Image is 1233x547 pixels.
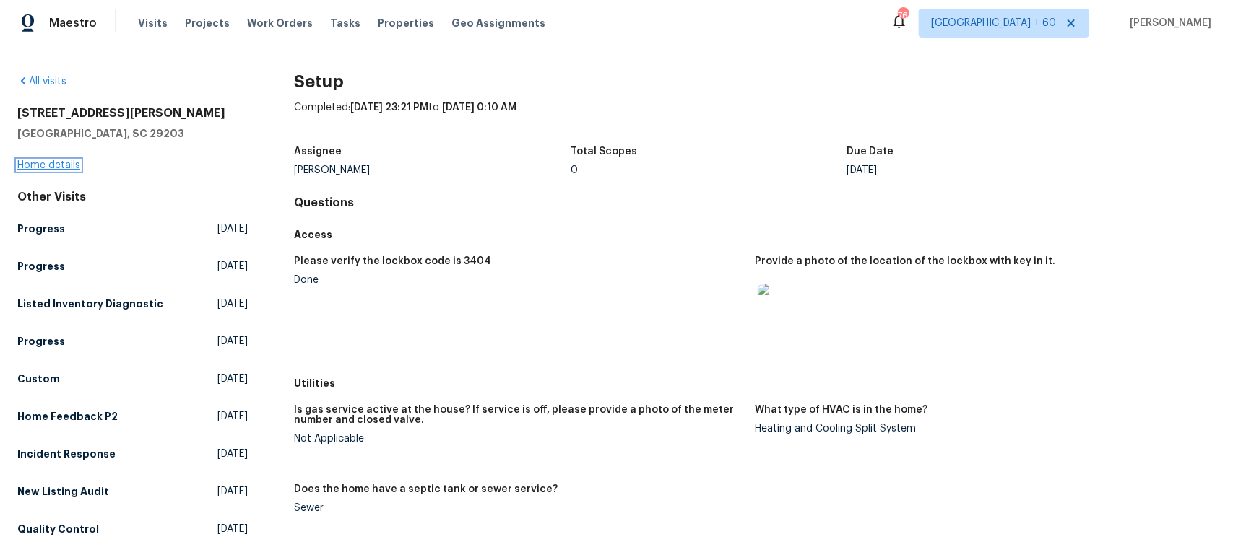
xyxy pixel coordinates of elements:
h5: Utilities [294,376,1216,390]
div: [DATE] [847,165,1124,175]
span: [DATE] [217,447,248,461]
span: Visits [138,16,168,30]
span: Properties [378,16,434,30]
div: Sewer [294,503,743,513]
div: Other Visits [17,190,248,204]
span: Work Orders [247,16,313,30]
span: Projects [185,16,230,30]
span: [DATE] [217,297,248,311]
h5: Access [294,227,1216,242]
h5: Home Feedback P2 [17,409,118,424]
h5: Provide a photo of the location of the lockbox with key in it. [755,256,1055,266]
a: New Listing Audit[DATE] [17,478,248,504]
h5: Total Scopes [571,146,637,157]
span: Geo Assignments [451,16,545,30]
h5: What type of HVAC is in the home? [755,405,927,415]
span: [DATE] [217,372,248,386]
h5: Listed Inventory Diagnostic [17,297,163,311]
div: Done [294,275,743,285]
h4: Questions [294,196,1216,210]
div: Not Applicable [294,434,743,444]
span: [DATE] [217,522,248,536]
span: [PERSON_NAME] [1124,16,1211,30]
span: [DATE] [217,334,248,349]
a: Progress[DATE] [17,253,248,279]
a: Listed Inventory Diagnostic[DATE] [17,291,248,317]
h5: Progress [17,334,65,349]
a: Custom[DATE] [17,366,248,392]
div: 766 [898,9,908,23]
a: Home Feedback P2[DATE] [17,403,248,429]
h5: Incident Response [17,447,116,461]
a: Quality Control[DATE] [17,516,248,542]
h5: Assignee [294,146,342,157]
div: Heating and Cooling Split System [755,424,1204,434]
h5: Custom [17,372,60,386]
h5: Progress [17,222,65,236]
h5: Progress [17,259,65,273]
a: Progress[DATE] [17,216,248,242]
a: Progress[DATE] [17,328,248,354]
h5: Due Date [847,146,894,157]
a: Incident Response[DATE] [17,441,248,467]
a: All visits [17,76,66,87]
div: Completed: to [294,100,1216,138]
h5: Quality Control [17,522,99,536]
div: [PERSON_NAME] [294,165,571,175]
h5: [GEOGRAPHIC_DATA], SC 29203 [17,126,248,141]
span: [DATE] 23:21 PM [350,102,428,113]
h5: Please verify the lockbox code is 3404 [294,256,491,266]
span: [DATE] [217,222,248,236]
div: 0 [571,165,847,175]
span: [DATE] [217,484,248,499]
span: [DATE] [217,409,248,424]
span: Maestro [49,16,97,30]
h5: New Listing Audit [17,484,109,499]
span: Tasks [330,18,360,28]
h5: Is gas service active at the house? If service is off, please provide a photo of the meter number... [294,405,743,425]
h2: [STREET_ADDRESS][PERSON_NAME] [17,106,248,121]
span: [DATE] [217,259,248,273]
h2: Setup [294,74,1216,89]
span: [GEOGRAPHIC_DATA] + 60 [931,16,1056,30]
h5: Does the home have a septic tank or sewer service? [294,484,558,494]
span: [DATE] 0:10 AM [442,102,516,113]
a: Home details [17,160,80,170]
